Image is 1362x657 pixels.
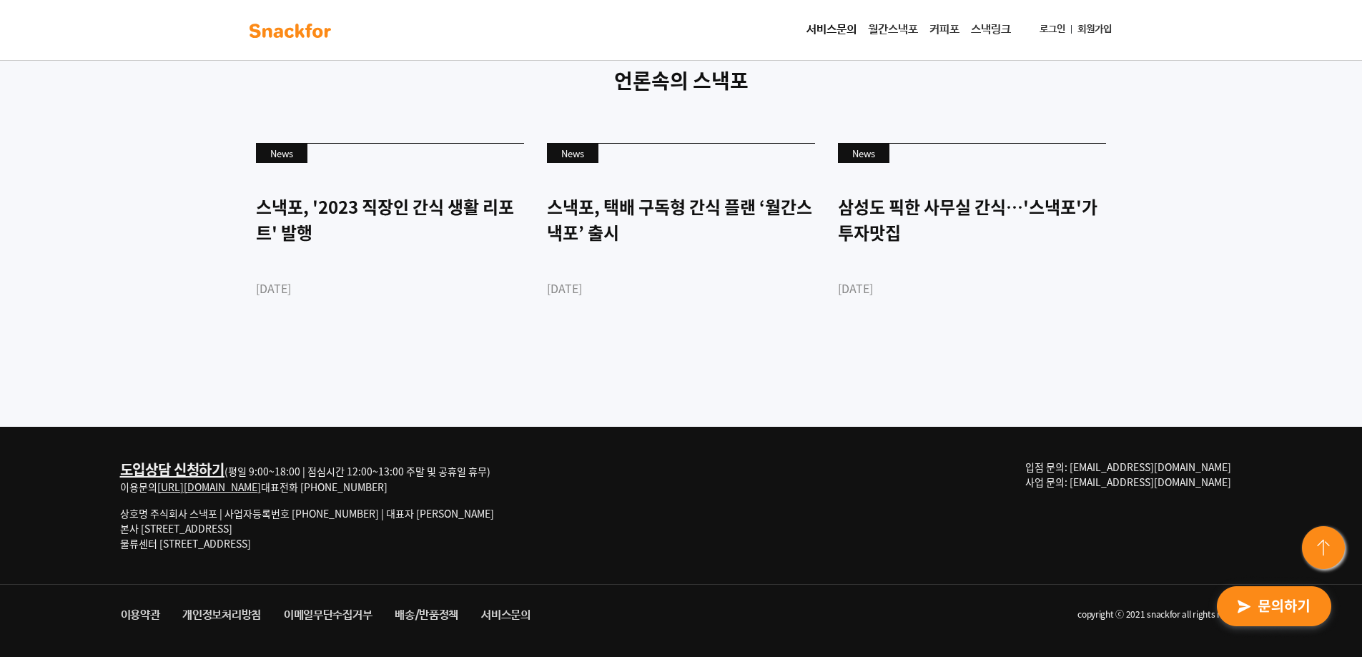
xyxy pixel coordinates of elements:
img: floating-button [1299,523,1351,575]
span: 입점 문의: [EMAIL_ADDRESS][DOMAIN_NAME] 사업 문의: [EMAIL_ADDRESS][DOMAIN_NAME] [1025,460,1231,489]
a: 배송/반품정책 [383,603,470,628]
a: 스낵링크 [965,16,1017,44]
a: News 삼성도 픽한 사무실 간식…'스낵포'가 투자맛집 [DATE] [838,143,1106,347]
a: 이메일무단수집거부 [272,603,383,628]
div: News [256,144,307,164]
div: News [838,144,889,164]
a: 월간스낵포 [862,16,924,44]
a: 도입상담 신청하기 [120,459,224,480]
div: [DATE] [838,280,1106,297]
span: 설정 [221,475,238,486]
a: [URL][DOMAIN_NAME] [157,480,261,494]
a: 서비스문의 [470,603,542,628]
a: 대화 [94,453,184,489]
a: 개인정보처리방침 [171,603,272,628]
span: 대화 [131,475,148,487]
div: (평일 9:00~18:00 | 점심시간 12:00~13:00 주말 및 공휴일 휴무) 이용문의 대표전화 [PHONE_NUMBER] [120,460,494,495]
img: background-main-color.svg [245,19,335,42]
p: 상호명 주식회사 스낵포 | 사업자등록번호 [PHONE_NUMBER] | 대표자 [PERSON_NAME] 본사 [STREET_ADDRESS] 물류센터 [STREET_ADDRESS] [120,506,494,551]
a: 이용약관 [109,603,172,628]
a: 홈 [4,453,94,489]
a: 설정 [184,453,275,489]
a: 회원가입 [1072,16,1117,43]
div: [DATE] [547,280,815,297]
a: News 스낵포, '2023 직장인 간식 생활 리포트' 발행 [DATE] [256,143,524,347]
div: [DATE] [256,280,524,297]
li: copyright ⓒ 2021 snackfor all rights reserved. [542,603,1253,628]
div: News [547,144,598,164]
a: 커피포 [924,16,965,44]
div: 스낵포, '2023 직장인 간식 생활 리포트' 발행 [256,194,524,245]
span: 홈 [45,475,54,486]
a: 로그인 [1034,16,1071,43]
a: News 스낵포, 택배 구독형 간식 플랜 ‘월간스낵포’ 출시 [DATE] [547,143,815,347]
div: 삼성도 픽한 사무실 간식…'스낵포'가 투자맛집 [838,194,1106,245]
a: 서비스문의 [801,16,862,44]
div: 스낵포, 택배 구독형 간식 플랜 ‘월간스낵포’ 출시 [547,194,815,245]
p: 언론속의 스낵포 [245,66,1117,96]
